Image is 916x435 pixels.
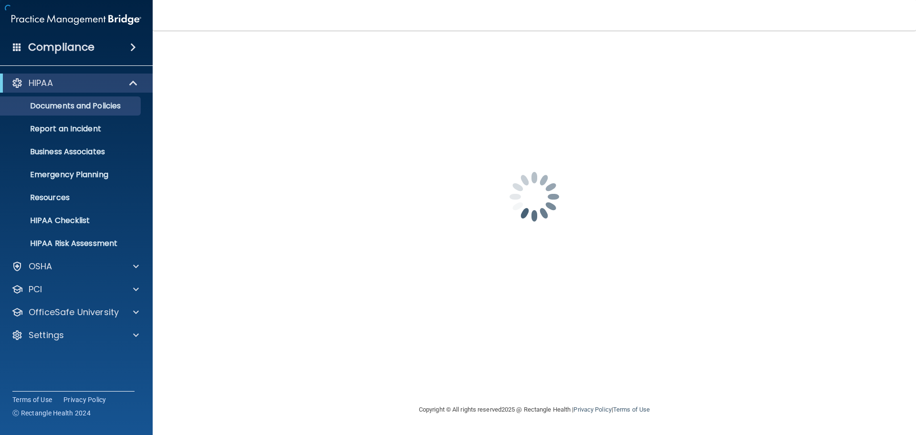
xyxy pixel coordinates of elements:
p: OfficeSafe University [29,307,119,318]
p: Report an Incident [6,124,136,134]
p: Emergency Planning [6,170,136,180]
div: Copyright © All rights reserved 2025 @ Rectangle Health | | [360,394,708,425]
a: Terms of Use [613,406,650,413]
p: Business Associates [6,147,136,157]
p: Settings [29,329,64,341]
img: spinner.e123f6fc.gif [487,149,582,244]
a: Settings [11,329,139,341]
h4: Compliance [28,41,94,54]
p: Documents and Policies [6,101,136,111]
img: PMB logo [11,10,141,29]
a: Privacy Policy [63,395,106,404]
p: HIPAA Risk Assessment [6,239,136,248]
a: Terms of Use [12,395,52,404]
a: PCI [11,284,139,295]
a: HIPAA [11,77,138,89]
p: OSHA [29,261,52,272]
a: OfficeSafe University [11,307,139,318]
a: Privacy Policy [573,406,611,413]
p: PCI [29,284,42,295]
a: OSHA [11,261,139,272]
p: HIPAA [29,77,53,89]
p: Resources [6,193,136,202]
p: HIPAA Checklist [6,216,136,225]
span: Ⓒ Rectangle Health 2024 [12,408,91,418]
